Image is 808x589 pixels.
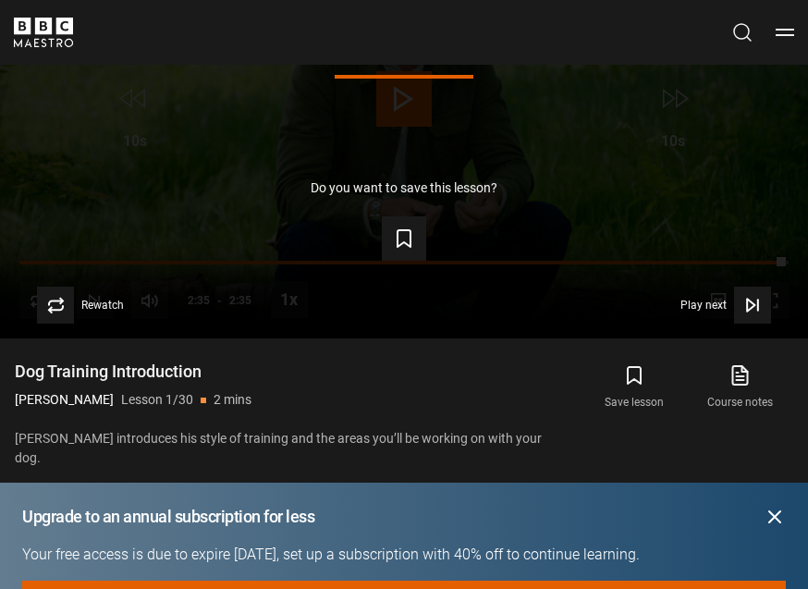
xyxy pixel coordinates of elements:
p: Lesson 1/30 [121,390,193,410]
button: Toggle navigation [776,23,794,42]
p: Your free access is due to expire [DATE], set up a subscription with 40% off to continue learning. [22,544,786,566]
svg: BBC Maestro [14,18,73,47]
h2: Upgrade to an annual subscription for less [22,505,314,528]
p: [PERSON_NAME] introduces his style of training and the areas you’ll be working on with your dog. [15,429,567,468]
p: 2 mins [214,390,251,410]
a: Course notes [688,361,793,414]
p: [PERSON_NAME] [15,390,114,410]
span: Play next [680,300,727,311]
button: Save lesson [582,361,687,414]
button: Rewatch [37,287,124,324]
p: Do you want to save this lesson? [311,181,497,194]
h1: Dog Training Introduction [15,361,251,383]
span: Rewatch [81,300,124,311]
button: Play next [680,287,771,324]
